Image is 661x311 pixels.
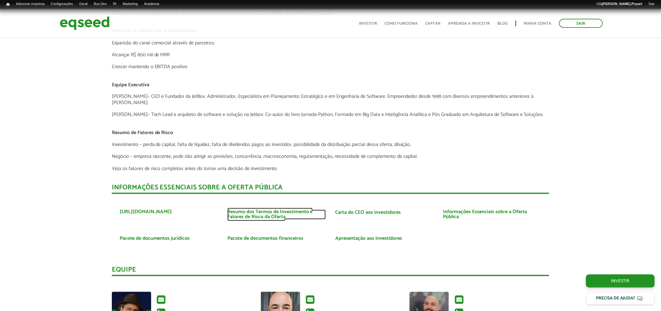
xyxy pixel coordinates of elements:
p: – Tech Lead e arquiteto de software e solução na Jetbov. Co-autor do livro Jornada Python, Formad... [112,112,549,118]
a: Adicionar empresa [13,2,48,7]
div: INFORMAÇÕES ESSENCIAIS SOBRE A OFERTA PÚBLICA [112,184,549,194]
a: Carta do CEO aos investidores [335,210,401,215]
a: Resumo dos Termos de Investimento e Fatores de Risco da Oferta [227,210,326,220]
strong: [PERSON_NAME].Poyart [602,2,642,6]
a: Academia [141,2,162,7]
p: Investimento – perda de capital, falta de liquidez, falta de dividendos pagos ao investidor, poss... [112,142,549,148]
span: Equipe Executiva [112,81,149,89]
a: Pacote de documentos jurídicos [120,236,190,241]
p: Alcançar R$ 800 mil de MRR [112,52,549,58]
div: Equipe [112,267,549,276]
a: Geral [76,2,91,7]
a: Investir [586,274,655,288]
a: RI [110,2,120,7]
a: Minha conta [524,22,552,26]
a: Apresentação aos investidores [335,236,402,241]
img: EqSeed [60,15,110,32]
a: Sair [559,19,603,28]
a: Blog [498,22,508,26]
p: Negócio – empresa nascente, pode não atingir as previsões, concorrência, macroeconomia, regulamen... [112,154,549,160]
span: Resumo de Fatores de Risco [112,129,173,137]
span: [PERSON_NAME] [112,93,148,101]
a: Investir [359,22,377,26]
p: Crescer mantendo o EBITDA positivo [112,64,549,70]
a: Aprenda a investir [448,22,490,26]
span: Início [6,2,10,7]
a: Como funciona [385,22,418,26]
a: Olá[PERSON_NAME].Poyart [594,2,646,7]
a: Informações Essenciais sobre a Oferta Pública [443,210,541,220]
a: Início [3,2,13,8]
a: Sair [645,2,658,7]
a: Pacote de documentos financeiros [227,236,303,241]
a: Marketing [120,2,141,7]
p: – CEO e Fundador da JetBov. Administrador, Especialista em Planejamento Estratégico e em Engenhar... [112,94,549,106]
span: [PERSON_NAME] [112,111,148,119]
a: Captar [425,22,441,26]
p: Veja os fatores de risco completos antes do tomar uma decisão de investimento [112,166,549,172]
a: Configurações [48,2,76,7]
a: Bus Dev [91,2,110,7]
a: [URL][DOMAIN_NAME] [120,210,172,215]
p: Expansão do canal comercial através de parceiros; [112,40,549,46]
